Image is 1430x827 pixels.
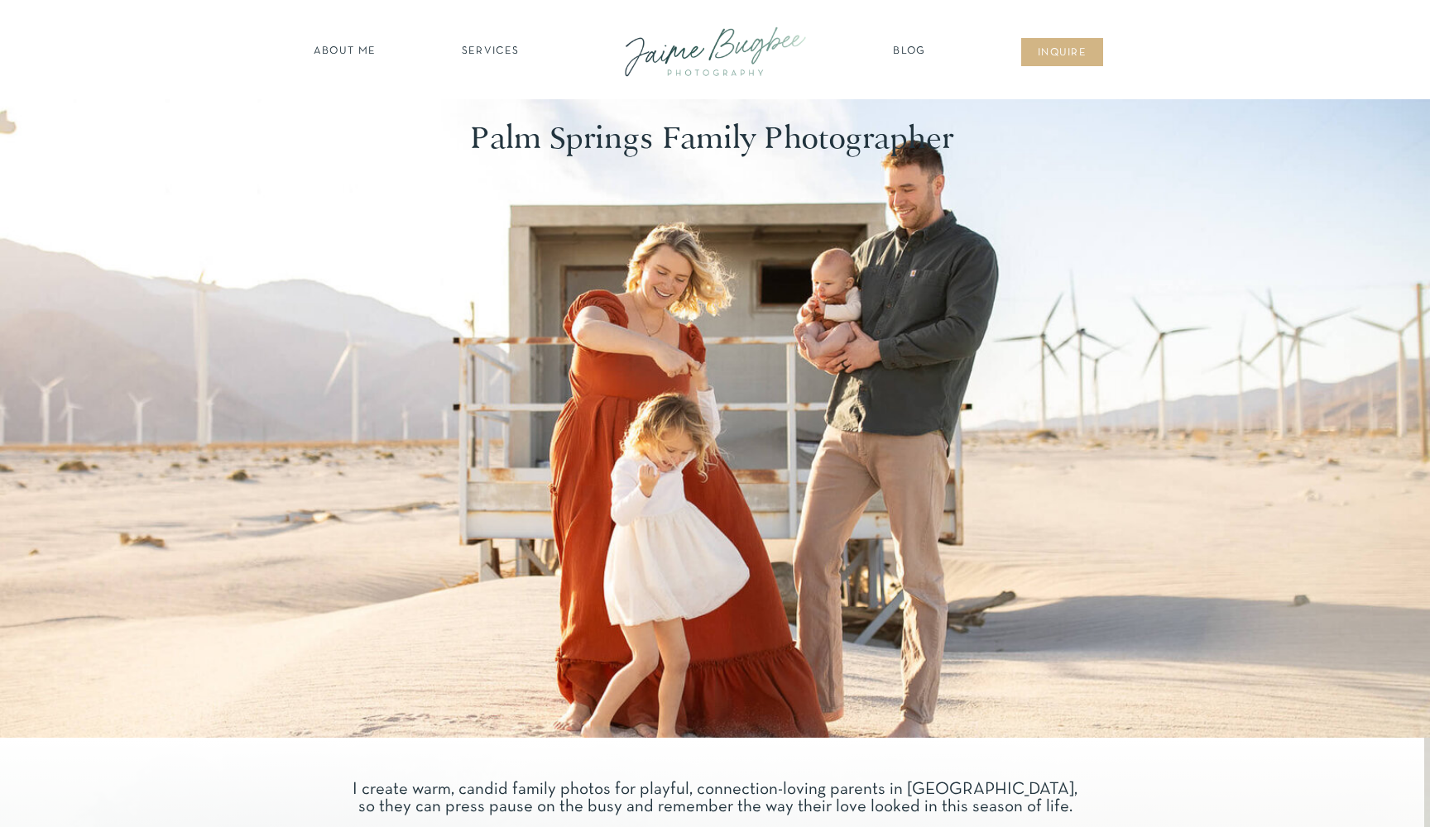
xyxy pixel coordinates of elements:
a: Blog [889,44,930,60]
a: inqUIre [1029,45,1096,62]
a: SERVICES [444,44,537,60]
h1: Palm Springs Family Photographer [470,120,961,162]
p: I create warm, candid family photos for playful, connection-loving parents in [GEOGRAPHIC_DATA], ... [351,781,1079,820]
a: about ME [309,44,381,60]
